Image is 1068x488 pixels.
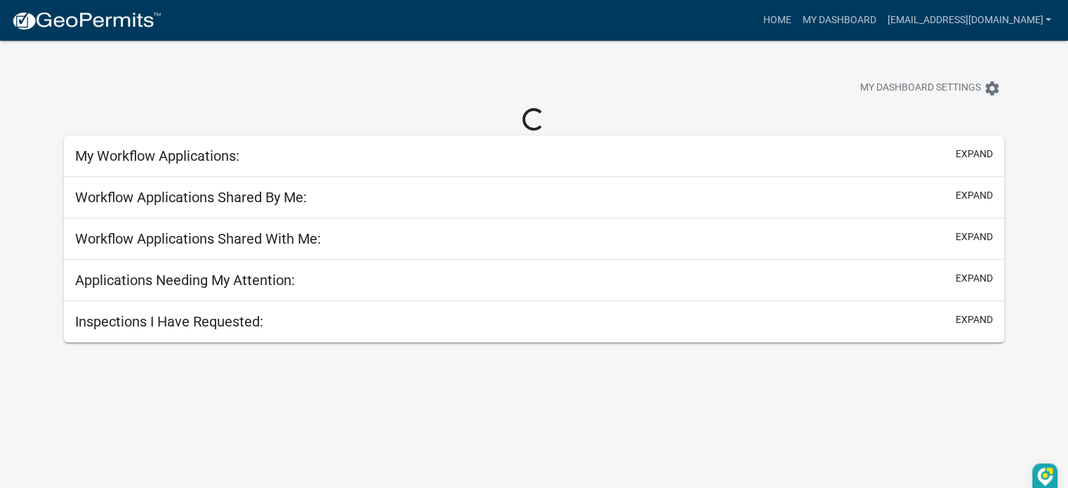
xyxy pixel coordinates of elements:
[984,80,1001,97] i: settings
[956,230,993,244] button: expand
[849,74,1012,102] button: My Dashboard Settingssettings
[757,7,796,34] a: Home
[956,271,993,286] button: expand
[75,147,239,164] h5: My Workflow Applications:
[75,313,263,330] h5: Inspections I Have Requested:
[1037,468,1053,487] img: DzVsEph+IJtmAAAAAElFTkSuQmCC
[75,230,321,247] h5: Workflow Applications Shared With Me:
[956,188,993,203] button: expand
[75,189,307,206] h5: Workflow Applications Shared By Me:
[860,80,981,97] span: My Dashboard Settings
[956,147,993,161] button: expand
[956,312,993,327] button: expand
[75,272,295,289] h5: Applications Needing My Attention:
[881,7,1057,34] a: [EMAIL_ADDRESS][DOMAIN_NAME]
[796,7,881,34] a: My Dashboard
